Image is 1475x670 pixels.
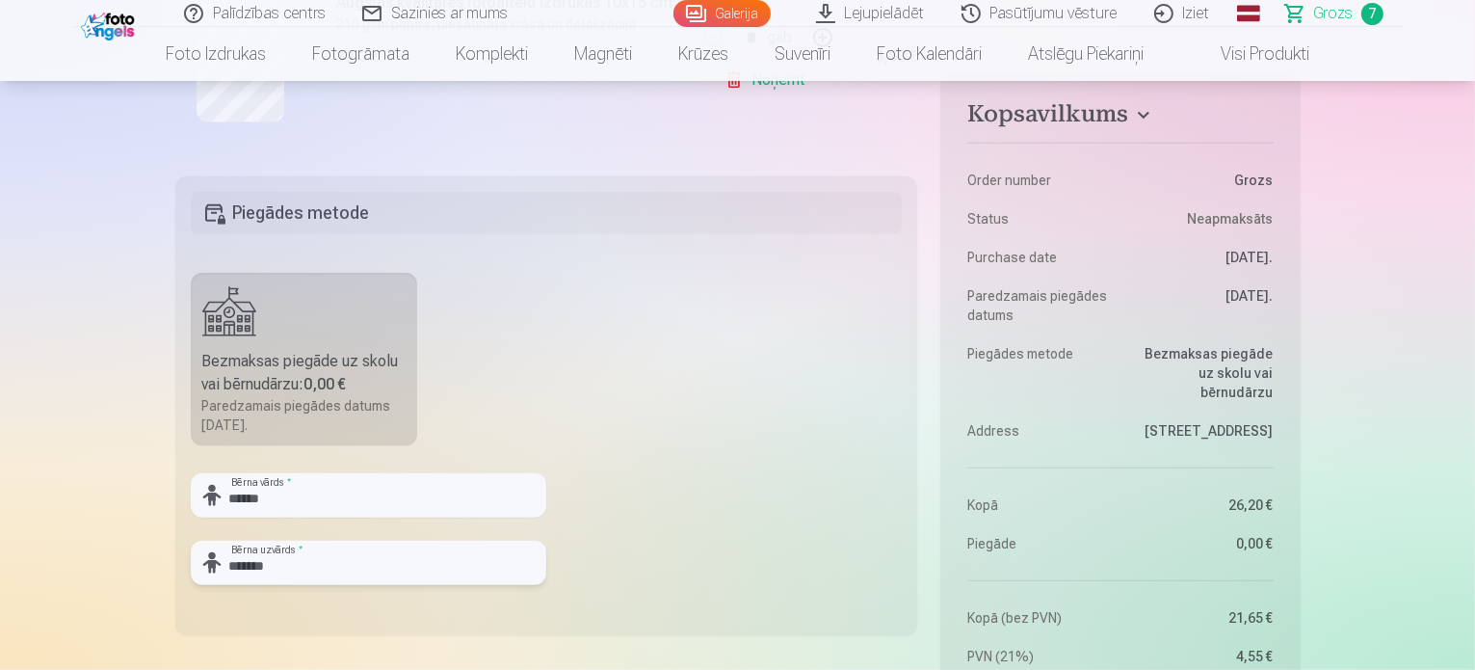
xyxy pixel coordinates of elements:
a: Foto kalendāri [854,27,1005,81]
img: /fa1 [81,8,140,40]
dt: Paredzamais piegādes datums [967,286,1111,325]
dd: 4,55 € [1130,647,1274,666]
a: Visi produkti [1167,27,1332,81]
dd: [DATE]. [1130,248,1274,267]
a: Atslēgu piekariņi [1005,27,1167,81]
a: Suvenīri [751,27,854,81]
dd: [DATE]. [1130,286,1274,325]
h5: Piegādes metode [191,192,903,234]
span: Grozs [1314,2,1354,25]
span: 7 [1361,3,1383,25]
dt: PVN (21%) [967,647,1111,666]
dt: Piegādes metode [967,344,1111,402]
dd: 26,20 € [1130,496,1274,515]
button: Kopsavilkums [967,100,1273,135]
dt: Order number [967,171,1111,190]
dd: Bezmaksas piegāde uz skolu vai bērnudārzu [1130,344,1274,402]
dt: Kopā (bez PVN) [967,608,1111,628]
dd: 0,00 € [1130,534,1274,553]
dd: 21,65 € [1130,608,1274,628]
a: Fotogrāmata [289,27,433,81]
span: Neapmaksāts [1188,209,1274,228]
dt: Piegāde [967,534,1111,553]
a: Foto izdrukas [143,27,289,81]
div: Bezmaksas piegāde uz skolu vai bērnudārzu : [202,350,407,396]
a: Krūzes [655,27,751,81]
a: Komplekti [433,27,551,81]
dd: [STREET_ADDRESS] [1130,421,1274,441]
dt: Status [967,209,1111,228]
div: Paredzamais piegādes datums [DATE]. [202,396,407,435]
b: 0,00 € [304,375,347,393]
a: Magnēti [551,27,655,81]
dt: Purchase date [967,248,1111,267]
dt: Kopā [967,496,1111,515]
dt: Address [967,421,1111,441]
dd: Grozs [1130,171,1274,190]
